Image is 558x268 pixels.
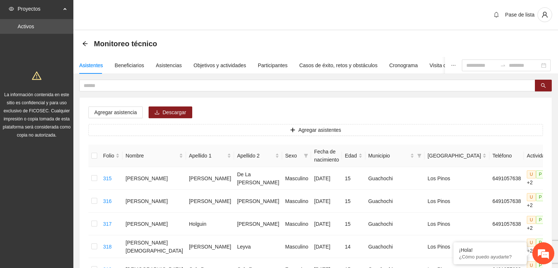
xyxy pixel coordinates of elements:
td: Guachochi [365,235,425,258]
th: Edad [342,145,365,167]
th: Nombre [123,145,186,167]
td: [PERSON_NAME] [234,190,282,213]
p: ¿Cómo puedo ayudarte? [459,254,521,260]
button: downloadDescargar [149,106,192,118]
td: 6491057638 [489,235,524,258]
td: +2 [524,167,551,190]
span: Municipio [368,152,409,160]
td: +2 [524,213,551,235]
td: [DATE] [311,167,342,190]
button: search [535,80,552,91]
div: Asistentes [79,61,103,69]
div: Visita de campo y entregables [430,61,498,69]
th: Actividad [524,145,551,167]
span: U [527,216,536,224]
td: 14 [342,235,365,258]
td: Masculino [282,190,311,213]
td: Masculino [282,167,311,190]
button: ellipsis [445,57,462,74]
td: [PERSON_NAME] [186,190,234,213]
div: Casos de éxito, retos y obstáculos [299,61,378,69]
span: Pase de lista [505,12,535,18]
td: Los Pinos [424,213,489,235]
span: plus [290,127,295,133]
td: [DATE] [311,190,342,213]
td: [PERSON_NAME] [234,213,282,235]
div: Back [82,41,88,47]
span: P [536,239,545,247]
div: Participantes [258,61,288,69]
span: filter [302,150,310,161]
td: +2 [524,235,551,258]
td: Los Pinos [424,167,489,190]
span: Agregar asistencia [94,108,137,116]
span: download [154,110,160,116]
span: to [500,62,506,68]
span: Nombre [125,152,178,160]
button: user [537,7,552,22]
button: plusAgregar asistentes [88,124,543,136]
td: Guachochi [365,190,425,213]
a: 317 [103,221,112,227]
span: arrow-left [82,41,88,47]
td: Los Pinos [424,235,489,258]
div: Asistencias [156,61,182,69]
div: Objetivos y actividades [194,61,246,69]
td: 15 [342,167,365,190]
span: Folio [103,152,114,160]
th: Municipio [365,145,425,167]
a: 318 [103,244,112,250]
span: Agregar asistentes [298,126,341,134]
td: 15 [342,190,365,213]
td: [PERSON_NAME] [186,167,234,190]
td: [DATE] [311,213,342,235]
span: warning [32,71,41,80]
div: Cronograma [389,61,418,69]
span: La información contenida en este sitio es confidencial y para uso exclusivo de FICOSEC. Cualquier... [3,92,71,138]
td: +2 [524,190,551,213]
th: Apellido 1 [186,145,234,167]
div: Beneficiarios [115,61,144,69]
th: Teléfono [489,145,524,167]
td: [DATE] [311,235,342,258]
span: ellipsis [451,63,456,68]
span: U [527,239,536,247]
td: [PERSON_NAME] [123,167,186,190]
span: Descargar [163,108,186,116]
span: Proyectos [18,1,61,16]
td: [PERSON_NAME] [186,235,234,258]
span: Monitoreo técnico [94,38,157,50]
td: Los Pinos [424,190,489,213]
td: Leyva [234,235,282,258]
span: filter [416,150,423,161]
span: [GEOGRAPHIC_DATA] [427,152,481,160]
td: 15 [342,213,365,235]
a: 316 [103,198,112,204]
span: Sexo [285,152,301,160]
span: Apellido 1 [189,152,226,160]
td: Masculino [282,213,311,235]
span: bell [491,12,502,18]
td: Guachochi [365,167,425,190]
div: ¡Hola! [459,247,521,253]
td: Masculino [282,235,311,258]
th: Apellido 2 [234,145,282,167]
a: Activos [18,23,34,29]
a: 315 [103,175,112,181]
span: search [541,83,546,89]
span: Apellido 2 [237,152,274,160]
span: swap-right [500,62,506,68]
span: eye [9,6,14,11]
td: Holguin [186,213,234,235]
td: [PERSON_NAME] [123,190,186,213]
span: user [538,11,552,18]
span: P [536,170,545,178]
td: [PERSON_NAME][DEMOGRAPHIC_DATA] [123,235,186,258]
button: Agregar asistencia [88,106,143,118]
td: [PERSON_NAME] [123,213,186,235]
span: filter [304,153,308,158]
span: Edad [345,152,357,160]
td: Guachochi [365,213,425,235]
td: 6491057638 [489,167,524,190]
span: filter [417,153,422,158]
